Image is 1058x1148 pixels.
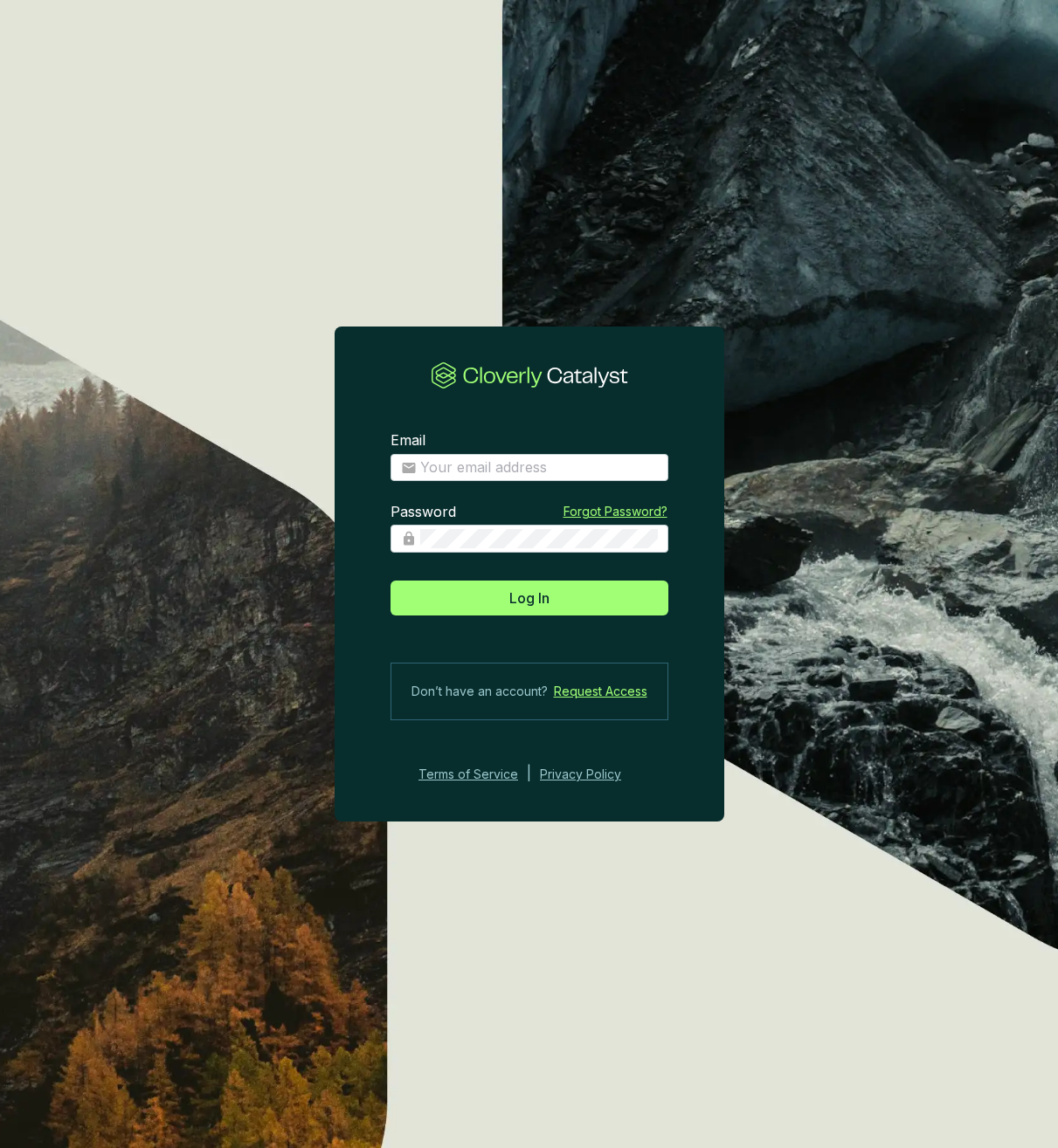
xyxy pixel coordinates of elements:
button: Log In [391,581,668,615]
span: Log In [509,588,550,608]
a: Privacy Policy [540,764,645,785]
input: Email [420,458,658,478]
span: Don’t have an account? [411,681,548,702]
input: Password [420,529,658,548]
label: Password [391,503,456,522]
div: | [527,764,531,785]
a: Forgot Password? [564,503,667,520]
a: Terms of Service [413,764,518,785]
label: Email [391,431,425,450]
a: Request Access [554,681,647,702]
